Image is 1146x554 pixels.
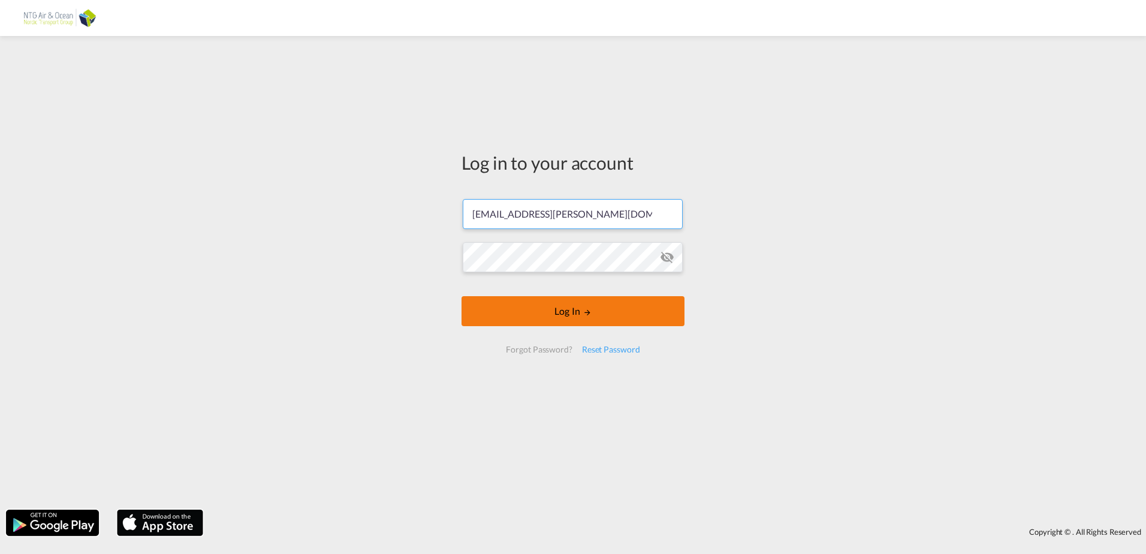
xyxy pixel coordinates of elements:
img: apple.png [116,508,204,537]
img: google.png [5,508,100,537]
button: LOGIN [462,296,684,326]
div: Forgot Password? [501,339,577,360]
div: Reset Password [577,339,645,360]
md-icon: icon-eye-off [660,250,674,264]
input: Enter email/phone number [463,199,683,229]
div: Copyright © . All Rights Reserved [209,522,1146,542]
div: Log in to your account [462,150,684,175]
img: 24501a20ab7611ecb8bce1a71c18ae17.png [18,5,99,32]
